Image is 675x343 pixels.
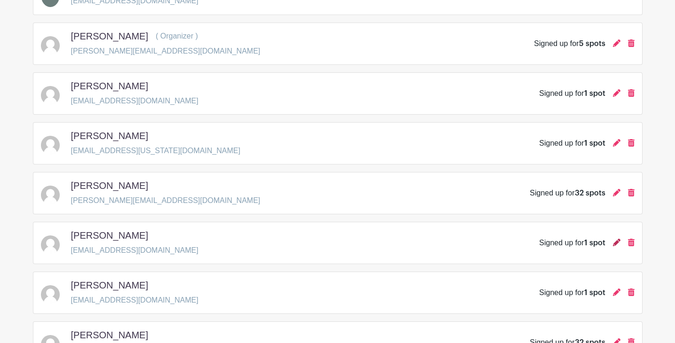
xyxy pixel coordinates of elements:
p: [PERSON_NAME][EMAIL_ADDRESS][DOMAIN_NAME] [71,46,261,57]
div: Signed up for [539,237,605,249]
span: ( Organizer ) [156,32,198,40]
img: default-ce2991bfa6775e67f084385cd625a349d9dcbb7a52a09fb2fda1e96e2d18dcdb.png [41,285,60,304]
p: [EMAIL_ADDRESS][DOMAIN_NAME] [71,295,199,306]
img: default-ce2991bfa6775e67f084385cd625a349d9dcbb7a52a09fb2fda1e96e2d18dcdb.png [41,235,60,254]
img: default-ce2991bfa6775e67f084385cd625a349d9dcbb7a52a09fb2fda1e96e2d18dcdb.png [41,186,60,204]
h5: [PERSON_NAME] [71,80,148,92]
h5: [PERSON_NAME] [71,329,148,341]
h5: [PERSON_NAME] [71,280,148,291]
img: default-ce2991bfa6775e67f084385cd625a349d9dcbb7a52a09fb2fda1e96e2d18dcdb.png [41,86,60,105]
p: [EMAIL_ADDRESS][DOMAIN_NAME] [71,95,199,107]
img: default-ce2991bfa6775e67f084385cd625a349d9dcbb7a52a09fb2fda1e96e2d18dcdb.png [41,136,60,155]
h5: [PERSON_NAME] [71,230,148,241]
h5: [PERSON_NAME] [71,180,148,191]
div: Signed up for [530,187,605,199]
span: 32 spots [575,189,605,197]
div: Signed up for [539,138,605,149]
p: [EMAIL_ADDRESS][US_STATE][DOMAIN_NAME] [71,145,240,156]
h5: [PERSON_NAME] [71,130,148,141]
span: 1 spot [584,289,605,296]
span: 1 spot [584,239,605,247]
div: Signed up for [539,287,605,298]
span: 1 spot [584,140,605,147]
h5: [PERSON_NAME] [71,31,148,42]
span: 5 spots [579,40,605,47]
span: 1 spot [584,90,605,97]
p: [EMAIL_ADDRESS][DOMAIN_NAME] [71,245,199,256]
div: Signed up for [539,88,605,99]
div: Signed up for [534,38,605,49]
img: default-ce2991bfa6775e67f084385cd625a349d9dcbb7a52a09fb2fda1e96e2d18dcdb.png [41,36,60,55]
p: [PERSON_NAME][EMAIL_ADDRESS][DOMAIN_NAME] [71,195,261,206]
